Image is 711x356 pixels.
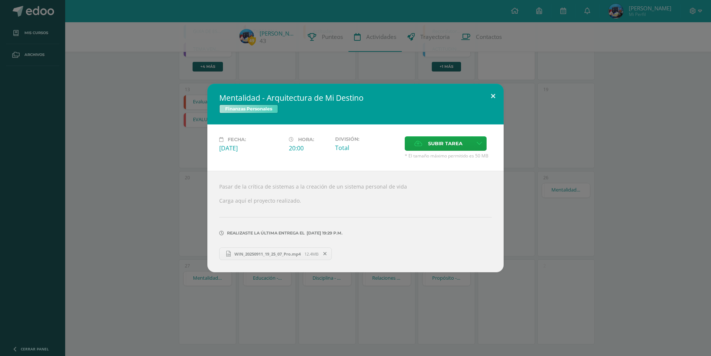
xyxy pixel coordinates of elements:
span: Finanzas Personales [219,104,278,113]
h2: Mentalidad - Arquitectura de Mi Destino [219,93,492,103]
label: División: [335,136,399,142]
span: WIN_20250911_19_25_07_Pro.mp4 [231,251,304,257]
span: Remover entrega [319,250,331,258]
span: Hora: [298,137,314,142]
div: Total [335,144,399,152]
div: [DATE] [219,144,283,152]
span: * El tamaño máximo permitido es 50 MB [405,153,492,159]
a: WIN_20250911_19_25_07_Pro.mp4 12.4MB [219,247,332,260]
span: 12.4MB [304,251,318,257]
span: Subir tarea [428,137,463,150]
button: Close (Esc) [483,84,504,109]
div: 20:00 [289,144,329,152]
span: Realizaste la última entrega el [227,230,305,236]
span: Fecha: [228,137,246,142]
div: Pasar de la crítica de sistemas a la creación de un sistema personal de vida Carga aquí el proyec... [207,171,504,272]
